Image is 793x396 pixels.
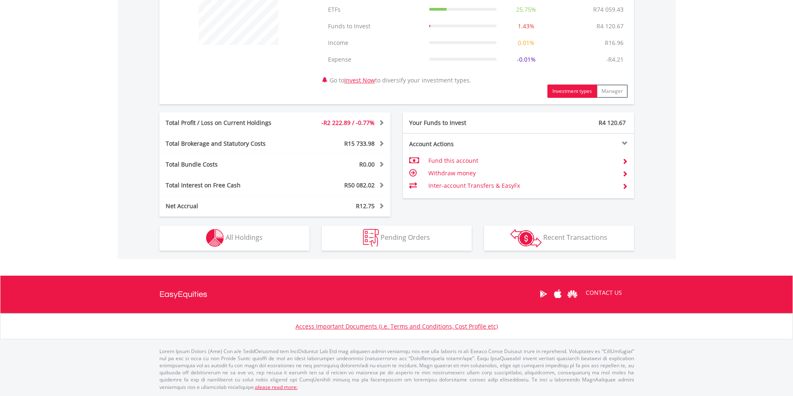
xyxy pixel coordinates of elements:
[324,18,425,35] td: Funds to Invest
[592,18,628,35] td: R4 120.67
[159,160,294,169] div: Total Bundle Costs
[543,233,607,242] span: Recent Transactions
[547,85,597,98] button: Investment types
[324,1,425,18] td: ETFs
[159,181,294,189] div: Total Interest on Free Cash
[324,51,425,68] td: Expense
[602,51,628,68] td: -R4.21
[565,281,580,307] a: Huawei
[159,226,309,251] button: All Holdings
[206,229,224,247] img: holdings-wht.png
[226,233,263,242] span: All Holdings
[403,140,519,148] div: Account Actions
[159,348,634,391] p: Lorem Ipsum Dolors (Ame) Con a/e SeddOeiusmod tem InciDiduntut Lab Etd mag aliquaen admin veniamq...
[344,139,375,147] span: R15 733.98
[551,281,565,307] a: Apple
[501,18,552,35] td: 1.43%
[380,233,430,242] span: Pending Orders
[363,229,379,247] img: pending_instructions-wht.png
[428,179,615,192] td: Inter-account Transfers & EasyFx
[597,85,628,98] button: Manager
[296,322,498,330] a: Access Important Documents (i.e. Terms and Conditions, Cost Profile etc)
[510,229,542,247] img: transactions-zar-wht.png
[359,160,375,168] span: R0.00
[484,226,634,251] button: Recent Transactions
[321,119,375,127] span: -R2 222.89 / -0.77%
[599,119,626,127] span: R4 120.67
[159,202,294,210] div: Net Accrual
[501,51,552,68] td: -0.01%
[428,167,615,179] td: Withdraw money
[322,226,472,251] button: Pending Orders
[536,281,551,307] a: Google Play
[159,276,207,313] a: EasyEquities
[255,384,298,391] a: please read more:
[589,1,628,18] td: R74 059.43
[344,181,375,189] span: R50 082.02
[344,76,375,84] a: Invest Now
[159,119,294,127] div: Total Profit / Loss on Current Holdings
[159,139,294,148] div: Total Brokerage and Statutory Costs
[356,202,375,210] span: R12.75
[501,1,552,18] td: 25.75%
[501,35,552,51] td: 0.01%
[428,154,615,167] td: Fund this account
[601,35,628,51] td: R16.96
[403,119,519,127] div: Your Funds to Invest
[580,281,628,304] a: CONTACT US
[324,35,425,51] td: Income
